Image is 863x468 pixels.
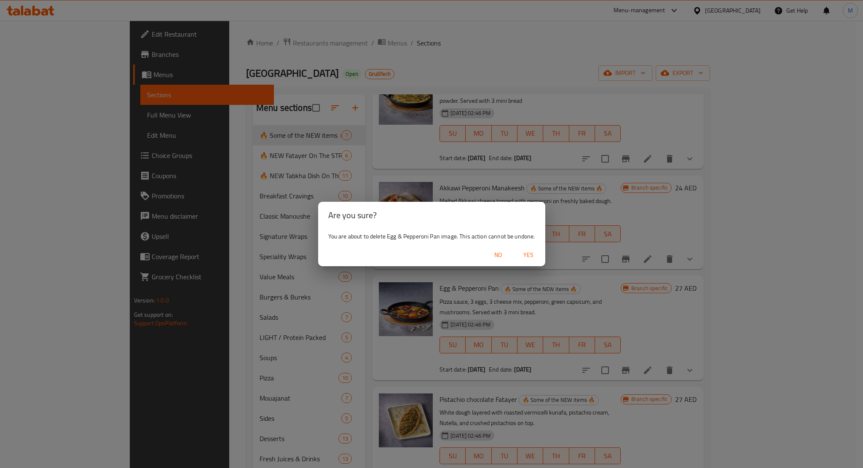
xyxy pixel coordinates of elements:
[518,250,539,260] span: Yes
[318,229,545,244] div: You are about to delete Egg & Pepperoni Pan image. This action cannot be undone.
[328,209,535,222] h2: Are you sure?
[485,247,512,263] button: No
[515,247,542,263] button: Yes
[488,250,508,260] span: No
